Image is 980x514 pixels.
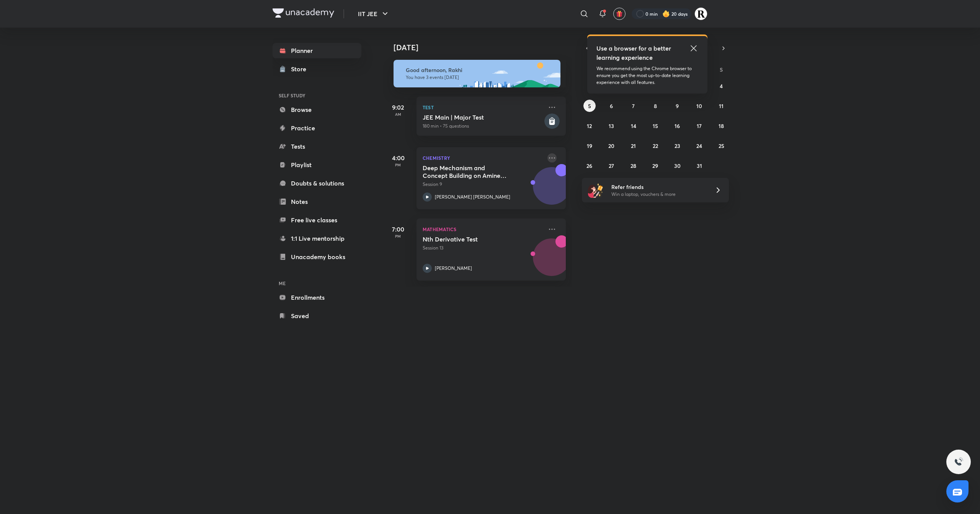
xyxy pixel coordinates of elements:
button: October 9, 2025 [671,100,683,112]
abbr: October 30, 2025 [674,162,681,169]
button: October 26, 2025 [583,159,596,172]
abbr: October 26, 2025 [586,162,592,169]
a: Unacademy books [273,249,361,264]
button: October 31, 2025 [693,159,706,172]
p: [PERSON_NAME] [435,265,472,272]
button: October 28, 2025 [627,159,640,172]
button: October 17, 2025 [693,120,706,132]
img: Rakhi Sharma [694,7,707,20]
p: PM [383,163,413,167]
abbr: Saturday [720,66,723,73]
button: October 7, 2025 [627,100,640,112]
a: Planner [273,43,361,58]
abbr: October 29, 2025 [652,162,658,169]
button: October 5, 2025 [583,100,596,112]
p: You have 3 events [DATE] [406,74,554,80]
button: IIT JEE [353,6,394,21]
abbr: October 5, 2025 [588,102,591,110]
img: ttu [954,457,963,466]
a: Store [273,61,361,77]
h6: ME [273,277,361,290]
abbr: October 22, 2025 [653,142,658,149]
p: We recommend using the Chrome browser to ensure you get the most up-to-date learning experience w... [596,65,698,86]
button: October 27, 2025 [605,159,617,172]
a: Tests [273,139,361,154]
button: October 22, 2025 [649,140,661,152]
button: October 20, 2025 [605,140,617,152]
div: Store [291,64,311,74]
button: October 21, 2025 [627,140,640,152]
h6: SELF STUDY [273,89,361,102]
a: Practice [273,120,361,136]
abbr: October 6, 2025 [610,102,613,110]
button: October 15, 2025 [649,120,661,132]
p: Chemistry [423,153,543,163]
h5: JEE Main | Major Test [423,113,543,121]
button: October 12, 2025 [583,120,596,132]
abbr: October 9, 2025 [676,102,679,110]
a: Browse [273,102,361,117]
img: avatar [616,10,623,17]
img: unacademy [524,164,566,217]
abbr: October 14, 2025 [631,122,636,130]
abbr: October 4, 2025 [720,82,723,90]
p: AM [383,112,413,117]
abbr: October 19, 2025 [587,142,592,149]
abbr: October 18, 2025 [719,122,724,130]
a: Doubts & solutions [273,176,361,191]
h6: Good afternoon, Rakhi [406,67,554,74]
abbr: October 23, 2025 [675,142,680,149]
p: Mathematics [423,225,543,234]
button: October 10, 2025 [693,100,706,112]
button: avatar [613,8,626,20]
a: Saved [273,308,361,324]
button: October 30, 2025 [671,159,683,172]
h5: 9:02 [383,103,413,112]
h5: Nth Derivative Test [423,235,518,243]
button: October 4, 2025 [715,80,727,92]
a: Notes [273,194,361,209]
abbr: October 11, 2025 [719,102,724,110]
abbr: October 20, 2025 [608,142,614,149]
p: Test [423,103,543,112]
a: Playlist [273,157,361,172]
button: October 11, 2025 [715,100,727,112]
abbr: October 21, 2025 [631,142,636,149]
abbr: October 15, 2025 [653,122,658,130]
abbr: October 13, 2025 [609,122,614,130]
p: Session 13 [423,245,543,251]
button: October 18, 2025 [715,120,727,132]
p: 180 min • 75 questions [423,123,543,130]
abbr: October 24, 2025 [696,142,702,149]
abbr: October 7, 2025 [632,102,635,110]
button: October 29, 2025 [649,159,661,172]
abbr: October 12, 2025 [587,122,592,130]
img: Company Logo [273,8,334,18]
img: referral [588,182,603,198]
img: afternoon [394,60,560,87]
img: streak [662,10,670,18]
p: [PERSON_NAME] [PERSON_NAME] [435,194,510,200]
h5: 7:00 [383,225,413,234]
button: October 24, 2025 [693,140,706,152]
abbr: October 10, 2025 [696,102,702,110]
p: PM [383,234,413,238]
button: October 23, 2025 [671,140,683,152]
abbr: October 27, 2025 [609,162,614,169]
a: Free live classes [273,212,361,228]
abbr: October 17, 2025 [697,122,702,130]
button: October 14, 2025 [627,120,640,132]
h5: Deep Mechanism and Concept Building on Amines & N-Containing Compounds - 9 [423,164,518,179]
button: October 13, 2025 [605,120,617,132]
abbr: October 28, 2025 [630,162,636,169]
h6: Refer friends [611,183,706,191]
a: 1:1 Live mentorship [273,231,361,246]
h5: 4:00 [383,153,413,163]
h5: Use a browser for a better learning experience [596,44,673,62]
button: October 16, 2025 [671,120,683,132]
img: unacademy [524,235,566,288]
p: Session 9 [423,181,543,188]
a: Company Logo [273,8,334,20]
button: October 19, 2025 [583,140,596,152]
button: October 6, 2025 [605,100,617,112]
